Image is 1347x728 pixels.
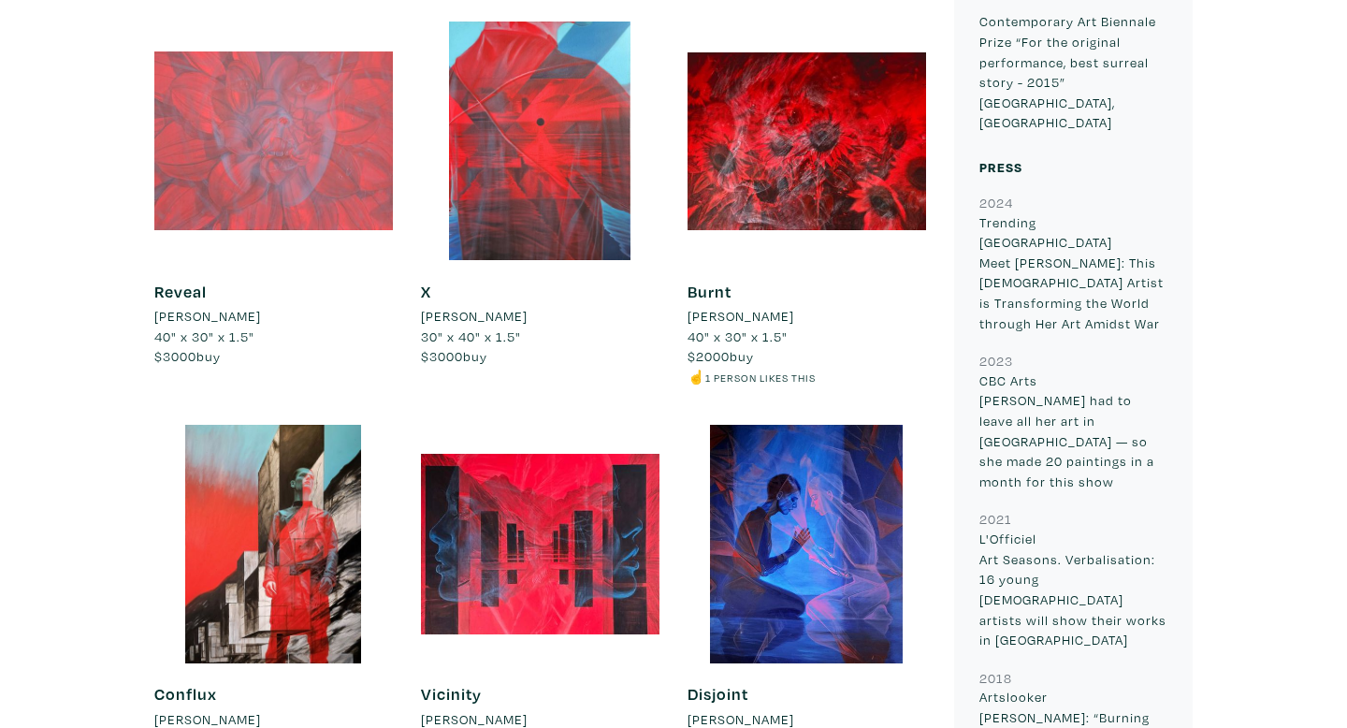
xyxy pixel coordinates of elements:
a: Disjoint [688,683,748,705]
small: 2023 [979,352,1013,370]
span: buy [154,347,221,365]
span: 40" x 30" x 1.5" [154,328,254,345]
small: 2021 [979,510,1012,528]
a: X [421,281,431,302]
small: 2024 [979,194,1013,211]
p: Trending [GEOGRAPHIC_DATA] Meet [PERSON_NAME]: This [DEMOGRAPHIC_DATA] Artist is Transforming the... [979,212,1167,334]
a: [PERSON_NAME] [154,306,393,327]
a: Reveal [154,281,207,302]
small: Press [979,158,1022,176]
a: [PERSON_NAME] [421,306,659,327]
li: [PERSON_NAME] [154,306,261,327]
p: L'Officiel Art Seasons. Verbalisation: 16 young [DEMOGRAPHIC_DATA] artists will show their works ... [979,529,1167,650]
span: $2000 [688,347,730,365]
span: 30" x 40" x 1.5" [421,328,521,345]
span: $3000 [421,347,463,365]
a: Burnt [688,281,731,302]
p: CBC Arts [PERSON_NAME] had to leave all her art in [GEOGRAPHIC_DATA] — so she made 20 paintings i... [979,371,1167,492]
a: Vicinity [421,683,482,705]
li: [PERSON_NAME] [688,306,794,327]
span: buy [688,347,754,365]
span: $3000 [154,347,196,365]
small: 2018 [979,669,1012,687]
a: Conflux [154,683,217,705]
li: [PERSON_NAME] [421,306,528,327]
span: 40" x 30" x 1.5" [688,328,788,345]
a: [PERSON_NAME] [688,306,926,327]
span: buy [421,347,487,365]
small: 1 person likes this [705,371,816,385]
li: ☝️ [688,367,926,387]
